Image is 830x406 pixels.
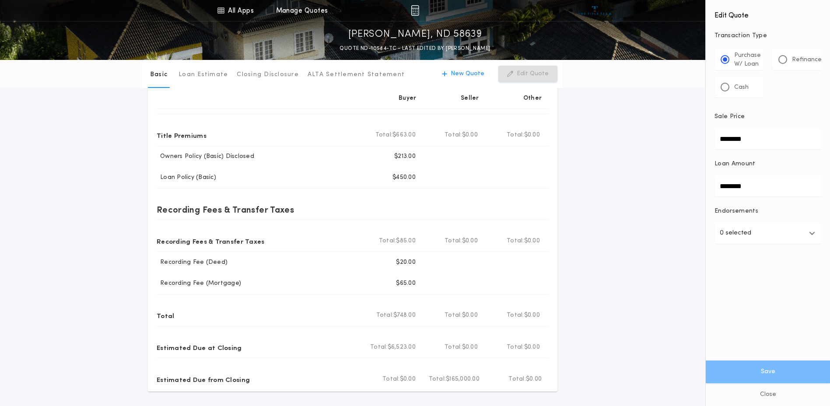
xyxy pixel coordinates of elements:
input: Loan Amount [714,175,821,196]
b: Total: [508,375,526,384]
p: Loan Estimate [179,70,228,79]
p: Endorsements [714,207,821,216]
p: $450.00 [392,173,416,182]
span: $0.00 [462,343,478,352]
span: $0.00 [524,311,540,320]
b: Total: [507,311,524,320]
b: Total: [507,343,524,352]
p: Purchase W/ Loan [734,51,761,69]
img: img [411,5,419,16]
p: Other [523,94,542,103]
b: Total: [370,343,388,352]
b: Total: [379,237,396,245]
button: Save [706,360,830,383]
p: Buyer [399,94,416,103]
b: Total: [375,131,393,140]
p: New Quote [451,70,484,78]
button: Edit Quote [498,66,557,82]
p: [PERSON_NAME], ND 58639 [348,28,482,42]
img: vs-icon [578,6,611,15]
p: Edit Quote [517,70,549,78]
span: $165,000.00 [446,375,480,384]
button: 0 selected [714,223,821,244]
span: $0.00 [526,375,542,384]
p: Basic [150,70,168,79]
button: Close [706,383,830,406]
p: Owners Policy (Basic) Disclosed [157,152,254,161]
p: Refinance [792,56,822,64]
p: 0 selected [720,228,751,238]
p: Estimated Due from Closing [157,372,250,386]
p: Estimated Due at Closing [157,340,242,354]
b: Total: [376,311,394,320]
b: Total: [445,237,462,245]
p: Title Premiums [157,128,207,142]
p: Total [157,308,174,322]
p: Recording Fee (Deed) [157,258,228,267]
p: Loan Policy (Basic) [157,173,216,182]
p: $20.00 [396,258,416,267]
p: Recording Fee (Mortgage) [157,279,241,288]
p: ALTA Settlement Statement [308,70,405,79]
span: $0.00 [400,375,416,384]
p: Transaction Type [714,31,821,40]
span: $0.00 [462,131,478,140]
p: $213.00 [394,152,416,161]
input: Sale Price [714,128,821,149]
span: $6,523.00 [388,343,416,352]
b: Total: [445,311,462,320]
b: Total: [445,131,462,140]
span: $0.00 [462,311,478,320]
b: Total: [507,237,524,245]
span: $0.00 [524,131,540,140]
span: $85.00 [396,237,416,245]
p: QUOTE ND-10584-TC - LAST EDITED BY [PERSON_NAME] [340,44,490,53]
p: Closing Disclosure [237,70,299,79]
span: $0.00 [524,237,540,245]
span: $0.00 [524,343,540,352]
p: Cash [734,83,749,92]
h4: Edit Quote [714,5,821,21]
p: Recording Fees & Transfer Taxes [157,234,265,248]
b: Total: [507,131,524,140]
span: $748.00 [393,311,416,320]
b: Total: [429,375,446,384]
p: Seller [461,94,479,103]
button: New Quote [433,66,493,82]
p: $65.00 [396,279,416,288]
p: Sale Price [714,112,745,121]
span: $663.00 [392,131,416,140]
b: Total: [445,343,462,352]
p: Loan Amount [714,160,756,168]
b: Total: [382,375,400,384]
span: $0.00 [462,237,478,245]
p: Recording Fees & Transfer Taxes [157,203,294,217]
